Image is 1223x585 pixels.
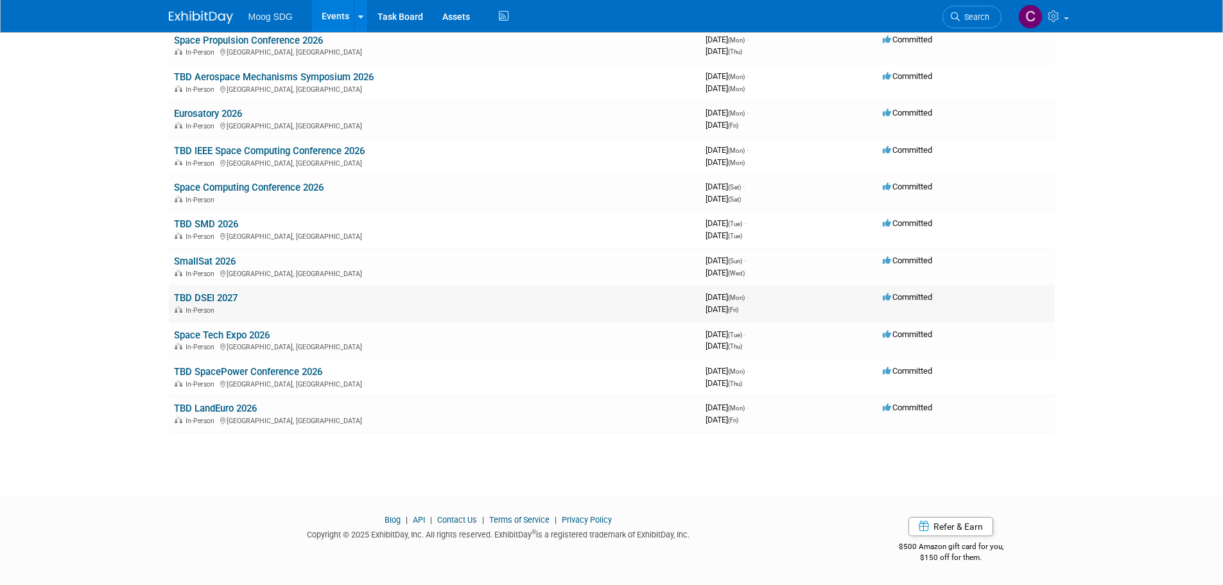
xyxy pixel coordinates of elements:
a: Privacy Policy [562,515,612,525]
img: In-Person Event [175,270,182,276]
span: (Tue) [728,331,742,338]
img: In-Person Event [175,306,182,313]
span: [DATE] [706,231,742,240]
a: Refer & Earn [908,517,993,536]
span: Committed [883,218,932,228]
span: (Sun) [728,258,742,265]
img: In-Person Event [175,48,182,55]
span: - [747,366,749,376]
a: TBD SMD 2026 [174,218,238,230]
span: Committed [883,108,932,118]
span: (Fri) [728,417,738,424]
span: (Thu) [728,380,742,387]
a: SmallSat 2026 [174,256,236,267]
span: (Mon) [728,85,745,92]
span: Committed [883,366,932,376]
span: - [747,108,749,118]
span: In-Person [186,232,218,241]
a: Contact Us [437,515,477,525]
span: [DATE] [706,120,738,130]
span: Committed [883,71,932,81]
a: Space Tech Expo 2026 [174,329,270,341]
a: API [413,515,425,525]
span: (Mon) [728,294,745,301]
img: In-Person Event [175,85,182,92]
div: [GEOGRAPHIC_DATA], [GEOGRAPHIC_DATA] [174,83,695,94]
div: [GEOGRAPHIC_DATA], [GEOGRAPHIC_DATA] [174,231,695,241]
div: [GEOGRAPHIC_DATA], [GEOGRAPHIC_DATA] [174,120,695,130]
span: - [747,145,749,155]
span: [DATE] [706,182,745,191]
span: | [551,515,560,525]
span: (Thu) [728,343,742,350]
span: In-Person [186,306,218,315]
img: In-Person Event [175,122,182,128]
a: TBD LandEuro 2026 [174,403,257,414]
span: [DATE] [706,194,741,204]
a: TBD DSEI 2027 [174,292,238,304]
span: [DATE] [706,71,749,81]
span: In-Person [186,380,218,389]
span: [DATE] [706,218,746,228]
span: (Sat) [728,184,741,191]
span: - [744,218,746,228]
span: - [747,403,749,412]
span: (Tue) [728,232,742,240]
span: In-Person [186,196,218,204]
span: [DATE] [706,46,742,56]
span: In-Person [186,48,218,57]
span: | [479,515,487,525]
span: - [744,256,746,265]
img: In-Person Event [175,380,182,387]
img: In-Person Event [175,417,182,423]
a: Search [942,6,1002,28]
span: [DATE] [706,341,742,351]
span: Committed [883,292,932,302]
div: Copyright © 2025 ExhibitDay, Inc. All rights reserved. ExhibitDay is a registered trademark of Ex... [169,526,829,541]
img: In-Person Event [175,196,182,202]
span: Committed [883,182,932,191]
span: (Fri) [728,122,738,129]
span: [DATE] [706,145,749,155]
div: [GEOGRAPHIC_DATA], [GEOGRAPHIC_DATA] [174,268,695,278]
span: [DATE] [706,403,749,412]
span: - [744,329,746,339]
span: (Mon) [728,147,745,154]
span: (Mon) [728,159,745,166]
span: (Tue) [728,220,742,227]
span: (Mon) [728,405,745,412]
span: | [427,515,435,525]
a: TBD Aerospace Mechanisms Symposium 2026 [174,71,374,83]
span: (Thu) [728,48,742,55]
span: Moog SDG [248,12,293,22]
span: [DATE] [706,415,738,424]
span: (Sat) [728,196,741,203]
a: Space Propulsion Conference 2026 [174,35,323,46]
span: [DATE] [706,304,738,314]
span: - [743,182,745,191]
img: Cindy White [1018,4,1043,29]
span: [DATE] [706,292,749,302]
img: In-Person Event [175,232,182,239]
div: [GEOGRAPHIC_DATA], [GEOGRAPHIC_DATA] [174,415,695,425]
span: (Mon) [728,110,745,117]
div: [GEOGRAPHIC_DATA], [GEOGRAPHIC_DATA] [174,46,695,57]
span: In-Person [186,343,218,351]
span: Search [960,12,989,22]
div: $150 off for them. [847,552,1055,563]
span: | [403,515,411,525]
div: [GEOGRAPHIC_DATA], [GEOGRAPHIC_DATA] [174,378,695,389]
a: TBD IEEE Space Computing Conference 2026 [174,145,365,157]
div: $500 Amazon gift card for you, [847,533,1055,563]
span: (Mon) [728,73,745,80]
span: Committed [883,403,932,412]
span: Committed [883,145,932,155]
span: (Fri) [728,306,738,313]
span: (Wed) [728,270,745,277]
img: In-Person Event [175,159,182,166]
span: - [747,35,749,44]
span: In-Person [186,122,218,130]
a: Blog [385,515,401,525]
img: In-Person Event [175,343,182,349]
div: [GEOGRAPHIC_DATA], [GEOGRAPHIC_DATA] [174,341,695,351]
